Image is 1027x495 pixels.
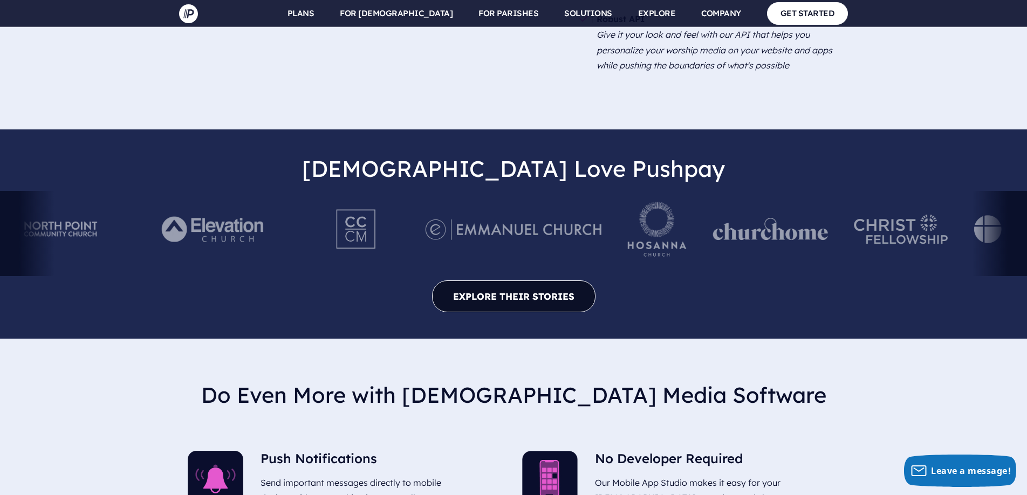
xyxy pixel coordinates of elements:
img: Pushpay_Logo__CCM [314,200,399,259]
em: Give it your look and feel with our API that helps you personalize your worship media on your web... [597,29,832,71]
h5: Push Notifications [261,451,462,471]
a: EXPLORE THEIR STORIES [432,280,595,312]
img: pp_logos_3 [426,219,602,240]
a: GET STARTED [767,2,848,24]
img: pp_logos_1 [713,218,829,240]
img: Pushpay_Logo__Elevation [140,200,288,259]
img: pp_logos_5 [628,202,687,257]
h5: No Developer Required [595,451,796,471]
span: Leave a message! [931,465,1011,477]
button: Leave a message! [904,455,1016,487]
h2: Do Even More with [DEMOGRAPHIC_DATA] Media Software [188,373,839,416]
h2: [DEMOGRAPHIC_DATA] Love Pushpay [9,147,1018,191]
img: pp_logos_4 [854,215,948,244]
